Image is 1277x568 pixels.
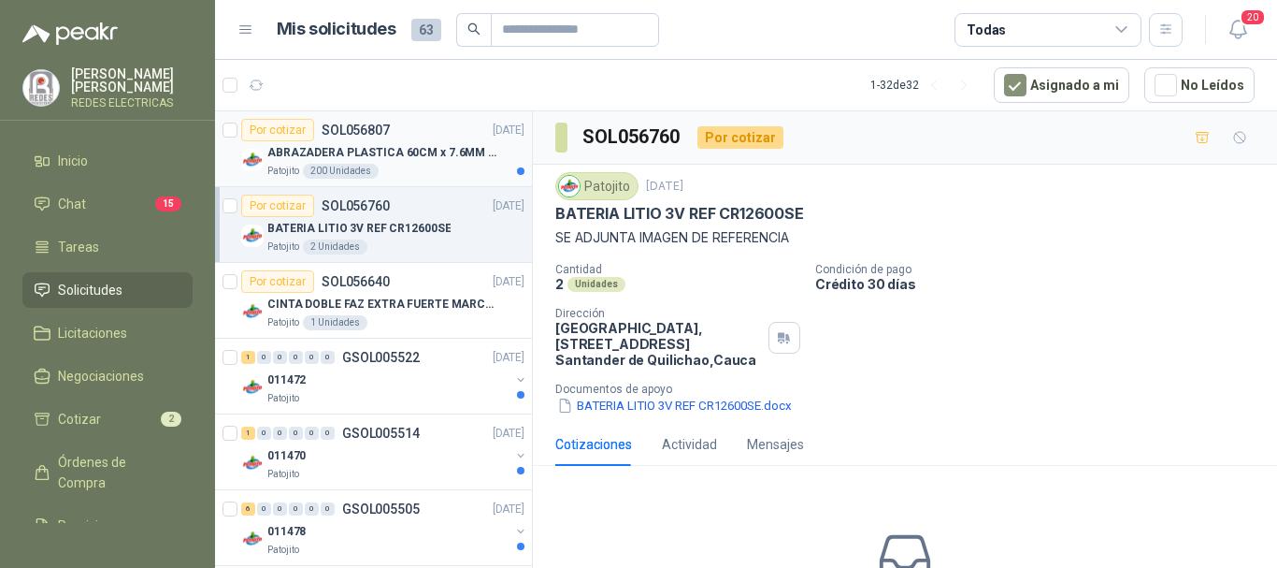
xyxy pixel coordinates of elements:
[555,320,761,368] p: [GEOGRAPHIC_DATA], [STREET_ADDRESS] Santander de Quilichao , Cauca
[559,176,580,197] img: Company Logo
[697,126,783,149] div: Por cotizar
[241,270,314,293] div: Por cotizar
[58,151,88,171] span: Inicio
[267,164,299,179] p: Patojito
[241,422,528,482] a: 1 0 0 0 0 0 GSOL005514[DATE] Company Logo011470Patojito
[289,427,303,440] div: 0
[322,124,390,137] p: SOL056807
[322,275,390,288] p: SOL056640
[493,501,524,518] p: [DATE]
[467,22,481,36] span: search
[493,425,524,443] p: [DATE]
[267,467,299,482] p: Patojito
[662,434,717,455] div: Actividad
[267,144,500,162] p: ABRAZADERA PLASTICA 60CM x 7.6MM ANCHA
[257,427,271,440] div: 0
[22,358,193,394] a: Negociaciones
[493,122,524,139] p: [DATE]
[267,296,500,313] p: CINTA DOBLE FAZ EXTRA FUERTE MARCA:3M
[289,502,303,516] div: 0
[267,371,306,389] p: 011472
[241,351,255,364] div: 1
[555,227,1255,248] p: SE ADJUNTA IMAGEN DE REFERENCIA
[267,543,299,558] p: Patojito
[22,143,193,179] a: Inicio
[58,323,127,343] span: Licitaciones
[870,70,979,100] div: 1 - 32 de 32
[321,502,335,516] div: 0
[241,498,528,558] a: 6 0 0 0 0 0 GSOL005505[DATE] Company Logo011478Patojito
[241,346,528,406] a: 1 0 0 0 0 0 GSOL005522[DATE] Company Logo011472Patojito
[303,240,367,255] div: 2 Unidades
[582,123,682,152] h3: SOL056760
[267,447,306,465] p: 011470
[257,351,271,364] div: 0
[273,502,287,516] div: 0
[411,19,441,41] span: 63
[321,427,335,440] div: 0
[241,119,314,141] div: Por cotizar
[267,523,306,541] p: 011478
[273,427,287,440] div: 0
[555,396,794,415] button: BATERIA LITIO 3V REF CR12600SE.docx
[58,280,122,300] span: Solicitudes
[305,351,319,364] div: 0
[305,427,319,440] div: 0
[58,194,86,214] span: Chat
[289,351,303,364] div: 0
[967,20,1006,40] div: Todas
[71,67,193,94] p: [PERSON_NAME] [PERSON_NAME]
[555,276,564,292] p: 2
[71,97,193,109] p: REDES ELECTRICAS
[241,528,264,550] img: Company Logo
[273,351,287,364] div: 0
[1144,67,1255,103] button: No Leídos
[23,70,59,106] img: Company Logo
[22,272,193,308] a: Solicitudes
[555,263,800,276] p: Cantidad
[22,22,118,45] img: Logo peakr
[322,199,390,212] p: SOL056760
[257,502,271,516] div: 0
[215,263,532,339] a: Por cotizarSOL056640[DATE] Company LogoCINTA DOBLE FAZ EXTRA FUERTE MARCA:3MPatojito1 Unidades
[555,172,638,200] div: Patojito
[303,315,367,330] div: 1 Unidades
[305,502,319,516] div: 0
[58,366,144,386] span: Negociaciones
[555,204,804,224] p: BATERIA LITIO 3V REF CR12600SE
[22,508,193,544] a: Remisiones
[555,307,761,320] p: Dirección
[241,149,264,171] img: Company Logo
[58,452,175,493] span: Órdenes de Compra
[267,220,451,238] p: BATERIA LITIO 3V REF CR12600SE
[22,186,193,222] a: Chat15
[22,401,193,437] a: Cotizar2
[342,351,420,364] p: GSOL005522
[321,351,335,364] div: 0
[267,315,299,330] p: Patojito
[747,434,804,455] div: Mensajes
[303,164,379,179] div: 200 Unidades
[555,434,632,455] div: Cotizaciones
[22,315,193,351] a: Licitaciones
[241,225,264,247] img: Company Logo
[58,516,127,536] span: Remisiones
[58,237,99,257] span: Tareas
[241,300,264,323] img: Company Logo
[994,67,1129,103] button: Asignado a mi
[161,412,181,427] span: 2
[241,452,264,474] img: Company Logo
[22,229,193,265] a: Tareas
[277,16,396,43] h1: Mis solicitudes
[342,427,420,440] p: GSOL005514
[215,187,532,263] a: Por cotizarSOL056760[DATE] Company LogoBATERIA LITIO 3V REF CR12600SEPatojito2 Unidades
[493,273,524,291] p: [DATE]
[493,197,524,215] p: [DATE]
[241,195,314,217] div: Por cotizar
[555,383,1270,396] p: Documentos de apoyo
[1240,8,1266,26] span: 20
[241,427,255,440] div: 1
[22,444,193,501] a: Órdenes de Compra
[1221,13,1255,47] button: 20
[493,349,524,367] p: [DATE]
